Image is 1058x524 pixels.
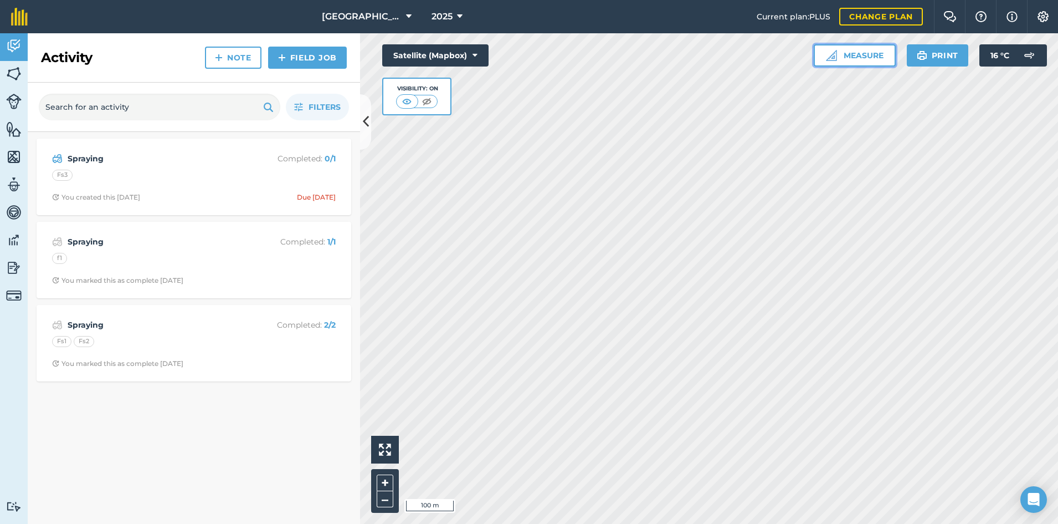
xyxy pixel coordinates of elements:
[6,38,22,54] img: svg+xml;base64,PD94bWwgdmVyc2lvbj0iMS4wIiBlbmNvZGluZz0idXRmLTgiPz4KPCEtLSBHZW5lcmF0b3I6IEFkb2JlIE...
[6,501,22,512] img: svg+xml;base64,PD94bWwgdmVyc2lvbj0iMS4wIiBlbmNvZGluZz0idXRmLTgiPz4KPCEtLSBHZW5lcmF0b3I6IEFkb2JlIE...
[974,11,988,22] img: A question mark icon
[907,44,969,67] button: Print
[814,44,896,67] button: Measure
[6,65,22,82] img: svg+xml;base64,PHN2ZyB4bWxucz0iaHR0cDovL3d3dy53My5vcmcvMjAwMC9zdmciIHdpZHRoPSI1NiIgaGVpZ2h0PSI2MC...
[39,94,280,120] input: Search for an activity
[268,47,347,69] a: Field Job
[6,176,22,193] img: svg+xml;base64,PD94bWwgdmVyc2lvbj0iMS4wIiBlbmNvZGluZz0idXRmLTgiPz4KPCEtLSBHZW5lcmF0b3I6IEFkb2JlIE...
[382,44,489,67] button: Satellite (Mapbox)
[1018,44,1040,67] img: svg+xml;base64,PD94bWwgdmVyc2lvbj0iMS4wIiBlbmNvZGluZz0idXRmLTgiPz4KPCEtLSBHZW5lcmF0b3I6IEFkb2JlIE...
[6,94,22,109] img: svg+xml;base64,PD94bWwgdmVyc2lvbj0iMS4wIiBlbmNvZGluZz0idXRmLTgiPz4KPCEtLSBHZW5lcmF0b3I6IEFkb2JlIE...
[52,318,63,332] img: svg+xml;base64,PD94bWwgdmVyc2lvbj0iMS4wIiBlbmNvZGluZz0idXRmLTgiPz4KPCEtLSBHZW5lcmF0b3I6IEFkb2JlIE...
[396,84,438,93] div: Visibility: On
[420,96,434,107] img: svg+xml;base64,PHN2ZyB4bWxucz0iaHR0cDovL3d3dy53My5vcmcvMjAwMC9zdmciIHdpZHRoPSI1MCIgaGVpZ2h0PSI0MC...
[757,11,830,23] span: Current plan : PLUS
[6,260,22,276] img: svg+xml;base64,PD94bWwgdmVyc2lvbj0iMS4wIiBlbmNvZGluZz0idXRmLTgiPz4KPCEtLSBHZW5lcmF0b3I6IEFkb2JlIE...
[325,154,336,164] strong: 0 / 1
[52,194,59,201] img: Clock with arrow pointing clockwise
[297,193,336,202] div: Due [DATE]
[943,11,957,22] img: Two speech bubbles overlapping with the left bubble in the forefront
[52,277,59,284] img: Clock with arrow pointing clockwise
[205,47,261,69] a: Note
[377,491,393,507] button: –
[263,100,274,114] img: svg+xml;base64,PHN2ZyB4bWxucz0iaHR0cDovL3d3dy53My5vcmcvMjAwMC9zdmciIHdpZHRoPSIxOSIgaGVpZ2h0PSIyNC...
[52,152,63,165] img: svg+xml;base64,PD94bWwgdmVyc2lvbj0iMS4wIiBlbmNvZGluZz0idXRmLTgiPz4KPCEtLSBHZW5lcmF0b3I6IEFkb2JlIE...
[826,50,837,61] img: Ruler icon
[248,236,336,248] p: Completed :
[324,320,336,330] strong: 2 / 2
[52,193,140,202] div: You created this [DATE]
[286,94,349,120] button: Filters
[41,49,93,67] h2: Activity
[917,49,927,62] img: svg+xml;base64,PHN2ZyB4bWxucz0iaHR0cDovL3d3dy53My5vcmcvMjAwMC9zdmciIHdpZHRoPSIxOSIgaGVpZ2h0PSIyNC...
[74,336,94,347] div: Fs2
[52,276,183,285] div: You marked this as complete [DATE]
[379,444,391,456] img: Four arrows, one pointing top left, one top right, one bottom right and the last bottom left
[43,312,345,375] a: SprayingCompleted: 2/2Fs1Fs2Clock with arrow pointing clockwiseYou marked this as complete [DATE]
[43,145,345,208] a: SprayingCompleted: 0/1Fs3Clock with arrow pointing clockwiseYou created this [DATE]Due [DATE]
[6,232,22,248] img: svg+xml;base64,PD94bWwgdmVyc2lvbj0iMS4wIiBlbmNvZGluZz0idXRmLTgiPz4KPCEtLSBHZW5lcmF0b3I6IEFkb2JlIE...
[52,170,73,181] div: Fs3
[322,10,402,23] span: [GEOGRAPHIC_DATA]
[248,319,336,331] p: Completed :
[327,237,336,247] strong: 1 / 1
[979,44,1047,67] button: 16 °C
[377,475,393,491] button: +
[248,152,336,165] p: Completed :
[215,51,223,64] img: svg+xml;base64,PHN2ZyB4bWxucz0iaHR0cDovL3d3dy53My5vcmcvMjAwMC9zdmciIHdpZHRoPSIxNCIgaGVpZ2h0PSIyNC...
[52,235,63,248] img: svg+xml;base64,PD94bWwgdmVyc2lvbj0iMS4wIiBlbmNvZGluZz0idXRmLTgiPz4KPCEtLSBHZW5lcmF0b3I6IEFkb2JlIE...
[6,288,22,303] img: svg+xml;base64,PD94bWwgdmVyc2lvbj0iMS4wIiBlbmNvZGluZz0idXRmLTgiPz4KPCEtLSBHZW5lcmF0b3I6IEFkb2JlIE...
[52,360,59,367] img: Clock with arrow pointing clockwise
[1036,11,1050,22] img: A cog icon
[278,51,286,64] img: svg+xml;base64,PHN2ZyB4bWxucz0iaHR0cDovL3d3dy53My5vcmcvMjAwMC9zdmciIHdpZHRoPSIxNCIgaGVpZ2h0PSIyNC...
[11,8,28,26] img: fieldmargin Logo
[432,10,453,23] span: 2025
[52,336,71,347] div: Fs1
[6,149,22,165] img: svg+xml;base64,PHN2ZyB4bWxucz0iaHR0cDovL3d3dy53My5vcmcvMjAwMC9zdmciIHdpZHRoPSI1NiIgaGVpZ2h0PSI2MC...
[1006,10,1018,23] img: svg+xml;base64,PHN2ZyB4bWxucz0iaHR0cDovL3d3dy53My5vcmcvMjAwMC9zdmciIHdpZHRoPSIxNyIgaGVpZ2h0PSIxNy...
[839,8,923,26] a: Change plan
[400,96,414,107] img: svg+xml;base64,PHN2ZyB4bWxucz0iaHR0cDovL3d3dy53My5vcmcvMjAwMC9zdmciIHdpZHRoPSI1MCIgaGVpZ2h0PSI0MC...
[52,253,67,264] div: f1
[68,319,243,331] strong: Spraying
[309,101,341,113] span: Filters
[990,44,1009,67] span: 16 ° C
[6,204,22,221] img: svg+xml;base64,PD94bWwgdmVyc2lvbj0iMS4wIiBlbmNvZGluZz0idXRmLTgiPz4KPCEtLSBHZW5lcmF0b3I6IEFkb2JlIE...
[6,121,22,138] img: svg+xml;base64,PHN2ZyB4bWxucz0iaHR0cDovL3d3dy53My5vcmcvMjAwMC9zdmciIHdpZHRoPSI1NiIgaGVpZ2h0PSI2MC...
[68,152,243,165] strong: Spraying
[52,359,183,368] div: You marked this as complete [DATE]
[1020,486,1047,513] div: Open Intercom Messenger
[68,236,243,248] strong: Spraying
[43,228,345,292] a: SprayingCompleted: 1/1f1Clock with arrow pointing clockwiseYou marked this as complete [DATE]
